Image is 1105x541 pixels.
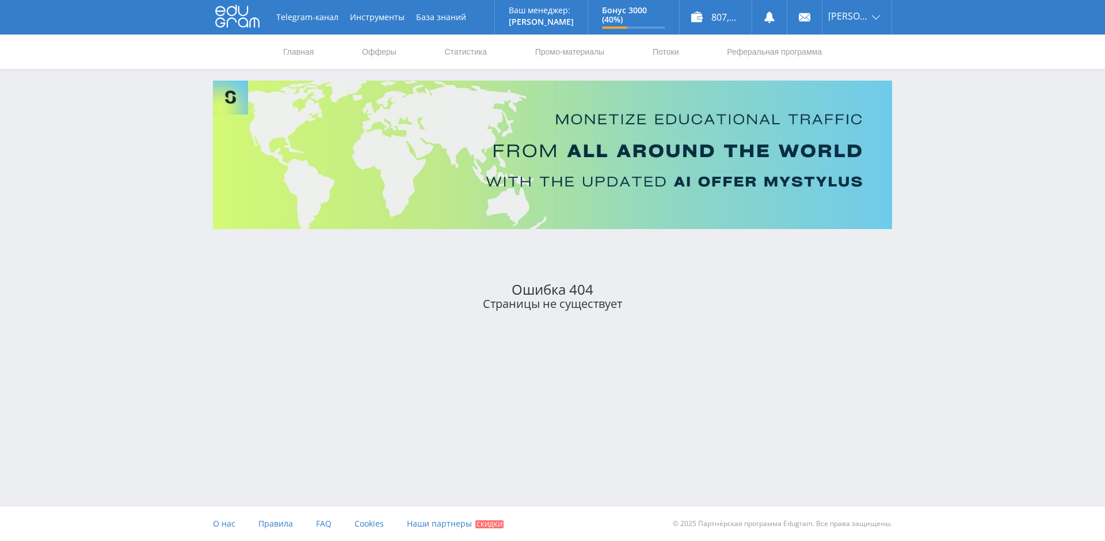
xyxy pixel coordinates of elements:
[355,506,384,541] a: Cookies
[213,297,892,310] div: Страницы не существует
[443,35,488,69] a: Статистика
[213,518,235,529] span: О нас
[316,518,331,529] span: FAQ
[558,506,892,541] div: © 2025 Партнёрская программа Edugram. Все права защищены.
[316,506,331,541] a: FAQ
[407,518,472,529] span: Наши партнеры
[258,518,293,529] span: Правила
[602,6,665,24] p: Бонус 3000 (40%)
[407,506,504,541] a: Наши партнеры Скидки
[509,17,574,26] p: [PERSON_NAME]
[213,81,892,229] img: Banner
[355,518,384,529] span: Cookies
[475,520,504,528] span: Скидки
[282,35,315,69] a: Главная
[213,281,892,298] div: Ошибка 404
[726,35,823,69] a: Реферальная программа
[534,35,605,69] a: Промо-материалы
[651,35,680,69] a: Потоки
[509,6,574,15] p: Ваш менеджер:
[361,35,398,69] a: Офферы
[828,12,868,21] span: [PERSON_NAME]
[258,506,293,541] a: Правила
[213,506,235,541] a: О нас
